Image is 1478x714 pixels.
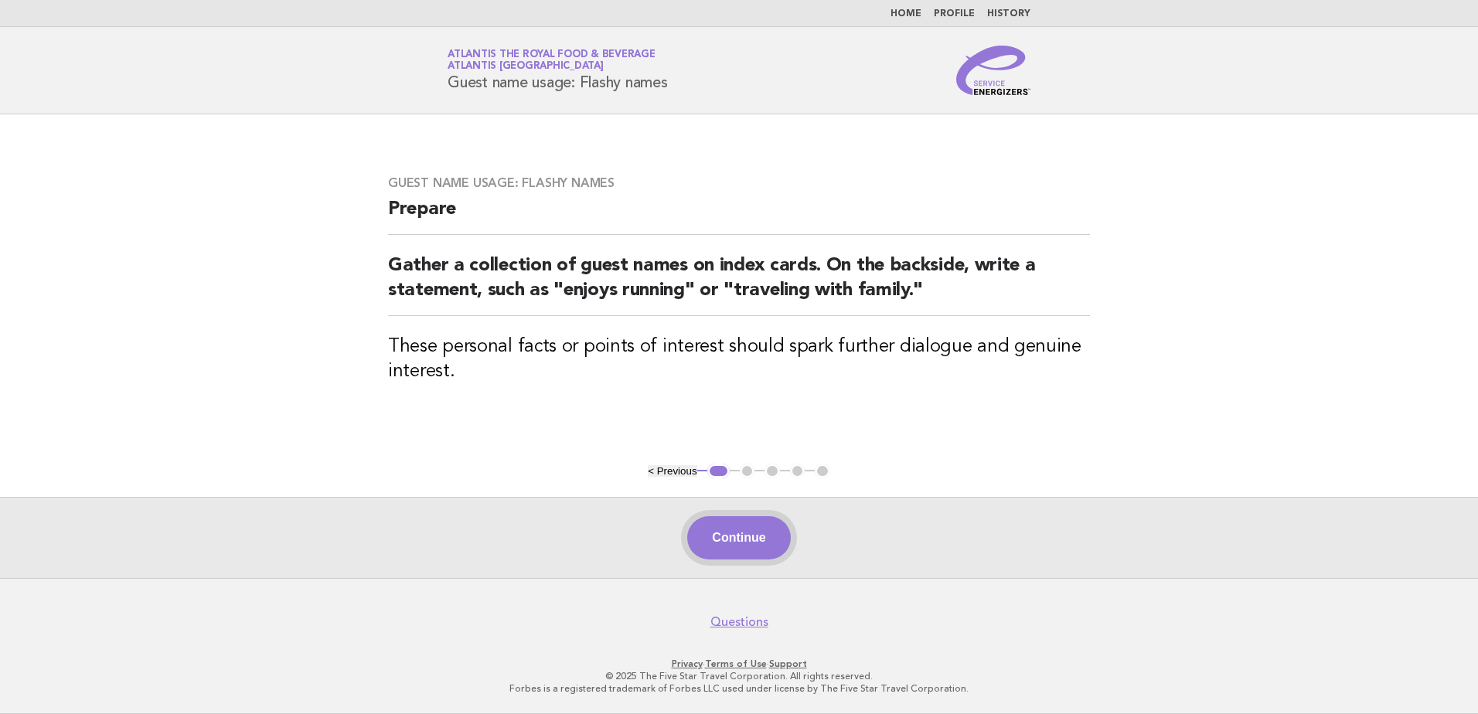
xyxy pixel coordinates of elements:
[448,49,656,71] a: Atlantis the Royal Food & BeverageAtlantis [GEOGRAPHIC_DATA]
[956,46,1030,95] img: Service Energizers
[648,465,696,477] button: < Previous
[448,50,668,90] h1: Guest name usage: Flashy names
[388,197,1090,235] h2: Prepare
[687,516,790,559] button: Continue
[672,658,703,669] a: Privacy
[266,682,1212,695] p: Forbes is a registered trademark of Forbes LLC used under license by The Five Star Travel Corpora...
[266,670,1212,682] p: © 2025 The Five Star Travel Corporation. All rights reserved.
[388,335,1090,384] h3: These personal facts or points of interest should spark further dialogue and genuine interest.
[388,253,1090,316] h2: Gather a collection of guest names on index cards. On the backside, write a statement, such as "e...
[934,9,975,19] a: Profile
[891,9,921,19] a: Home
[769,658,807,669] a: Support
[707,464,730,479] button: 1
[266,658,1212,670] p: · ·
[710,614,768,630] a: Questions
[987,9,1030,19] a: History
[388,175,1090,191] h3: Guest name usage: Flashy names
[705,658,767,669] a: Terms of Use
[448,62,604,72] span: Atlantis [GEOGRAPHIC_DATA]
